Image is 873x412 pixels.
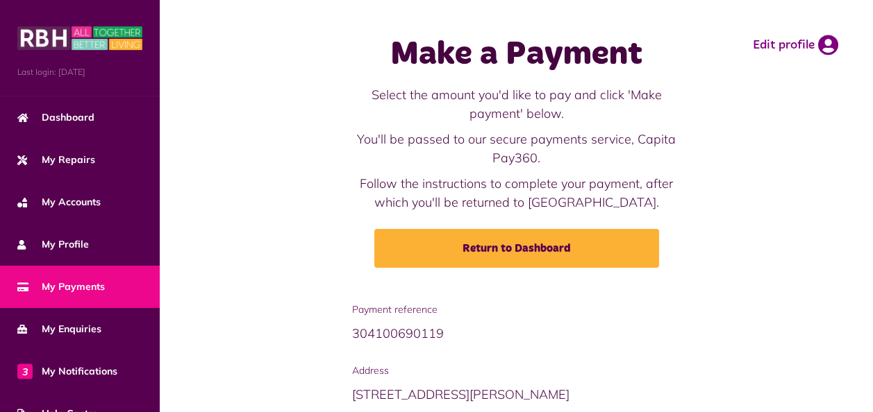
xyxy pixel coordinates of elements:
[352,325,444,341] span: 304100690119
[352,302,681,317] span: Payment reference
[374,229,659,268] a: Return to Dashboard
[17,153,95,167] span: My Repairs
[17,237,89,252] span: My Profile
[352,363,681,378] span: Address
[17,280,105,294] span: My Payments
[17,363,33,379] span: 3
[352,174,681,212] p: Follow the instructions to complete your payment, after which you'll be returned to [GEOGRAPHIC_D...
[753,35,838,55] a: Edit profile
[352,130,681,167] p: You'll be passed to our secure payments service, Capita Pay360.
[352,386,569,402] span: [STREET_ADDRESS][PERSON_NAME]
[352,85,681,123] p: Select the amount you'd like to pay and click 'Make payment' below.
[17,322,101,336] span: My Enquiries
[17,364,117,379] span: My Notifications
[17,110,94,125] span: Dashboard
[17,24,142,52] img: MyRBH
[17,66,142,78] span: Last login: [DATE]
[17,195,101,209] span: My Accounts
[352,35,681,75] h1: Make a Payment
